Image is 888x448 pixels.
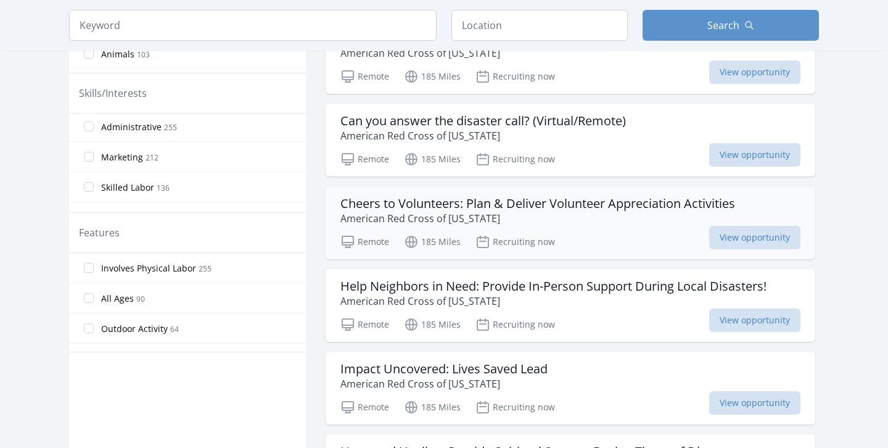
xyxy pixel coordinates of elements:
span: Outdoor Activity [101,323,168,335]
a: Join Forces for Mental Health: Volunteer with Military Families! (License Required) American Red ... [326,21,815,94]
span: 212 [146,152,158,163]
span: Skilled Labor [101,181,154,194]
span: 90 [136,294,145,304]
p: Remote [340,69,389,84]
p: Recruiting now [475,400,555,415]
p: 185 Miles [404,152,461,167]
a: Impact Uncovered: Lives Saved Lead American Red Cross of [US_STATE] Remote 185 Miles Recruiting n... [326,352,815,425]
h3: Impact Uncovered: Lives Saved Lead [340,362,548,376]
p: 185 Miles [404,400,461,415]
input: Administrative 255 [84,122,94,131]
input: Marketing 212 [84,152,94,162]
p: American Red Cross of [US_STATE] [340,294,767,309]
span: All Ages [101,292,134,305]
h3: Help Neighbors in Need: Provide In-Person Support During Local Disasters! [340,279,767,294]
p: Remote [340,152,389,167]
span: Event Support [101,212,160,224]
p: 185 Miles [404,69,461,84]
p: 185 Miles [404,317,461,332]
legend: Skills/Interests [79,86,147,101]
button: Search [643,10,819,41]
span: 255 [199,263,212,274]
span: Animals [101,48,134,60]
span: 103 [137,49,150,60]
input: Outdoor Activity 64 [84,323,94,333]
input: All Ages 90 [84,293,94,303]
span: View opportunity [709,391,800,415]
p: American Red Cross of [US_STATE] [340,128,626,143]
span: 64 [170,324,179,334]
span: Search [707,18,739,33]
span: 255 [164,122,177,133]
p: Remote [340,317,389,332]
p: Recruiting now [475,317,555,332]
a: Can you answer the disaster call? (Virtual/Remote) American Red Cross of [US_STATE] Remote 185 Mi... [326,104,815,176]
input: Involves Physical Labor 255 [84,263,94,273]
h3: Cheers to Volunteers: Plan & Deliver Volunteer Appreciation Activities [340,196,735,211]
legend: Features [79,225,120,240]
p: Remote [340,234,389,249]
a: Cheers to Volunteers: Plan & Deliver Volunteer Appreciation Activities American Red Cross of [US_... [326,186,815,259]
input: Skilled Labor 136 [84,182,94,192]
h3: Can you answer the disaster call? (Virtual/Remote) [340,114,626,128]
p: American Red Cross of [US_STATE] [340,376,548,391]
p: American Red Cross of [US_STATE] [340,46,800,60]
span: View opportunity [709,226,800,249]
p: Remote [340,400,389,415]
span: Marketing [101,151,143,164]
input: Location [451,10,628,41]
span: Administrative [101,121,162,133]
p: Recruiting now [475,69,555,84]
span: View opportunity [709,143,800,167]
p: American Red Cross of [US_STATE] [340,211,735,226]
span: View opportunity [709,60,800,84]
p: 185 Miles [404,234,461,249]
span: Involves Physical Labor [101,262,196,275]
a: Help Neighbors in Need: Provide In-Person Support During Local Disasters! American Red Cross of [... [326,269,815,342]
input: Keyword [69,10,437,41]
input: Animals 103 [84,49,94,59]
p: Recruiting now [475,234,555,249]
span: 136 [157,183,170,193]
span: View opportunity [709,309,800,332]
p: Recruiting now [475,152,555,167]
